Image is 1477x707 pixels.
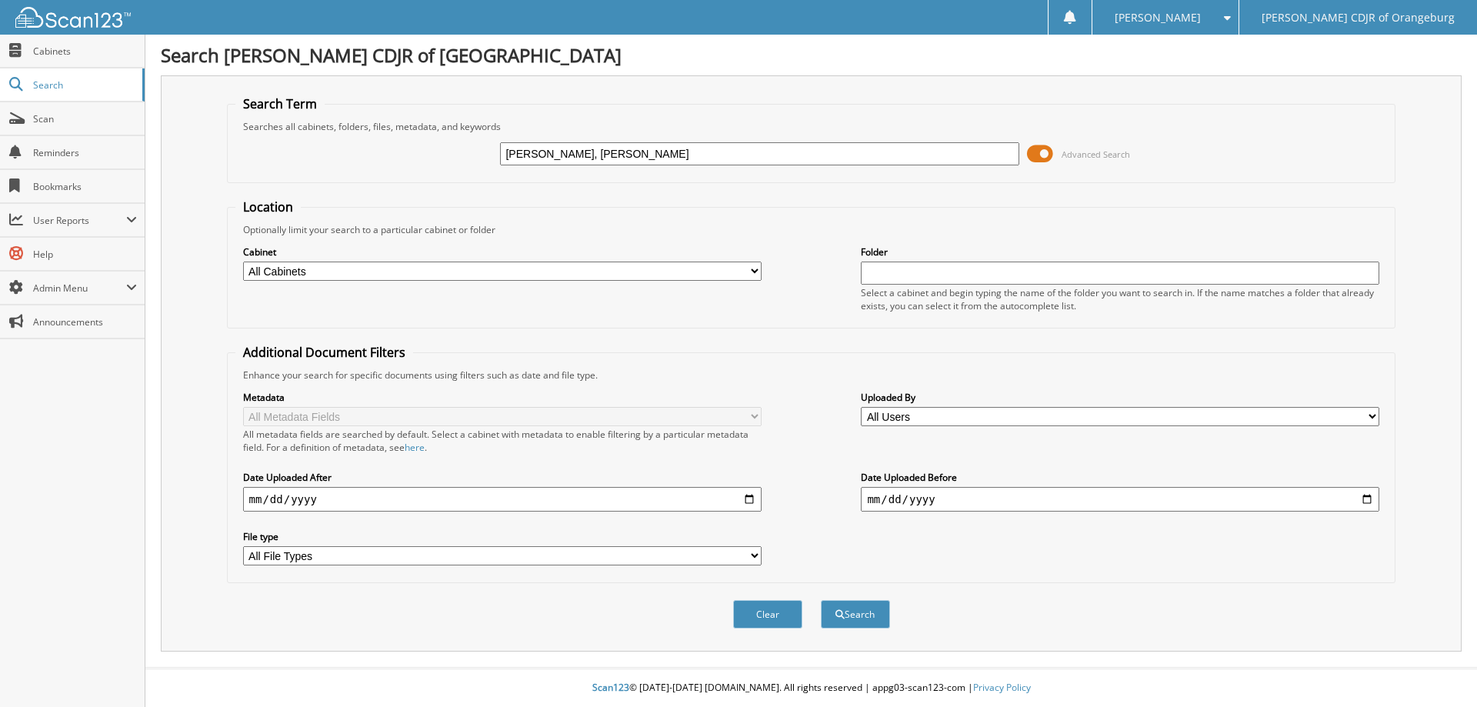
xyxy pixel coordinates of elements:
[405,441,425,454] a: here
[733,600,802,629] button: Clear
[1062,148,1130,160] span: Advanced Search
[33,282,126,295] span: Admin Menu
[145,669,1477,707] div: © [DATE]-[DATE] [DOMAIN_NAME]. All rights reserved | appg03-scan123-com |
[1262,13,1455,22] span: [PERSON_NAME] CDJR of Orangeburg
[973,681,1031,694] a: Privacy Policy
[235,198,301,215] legend: Location
[15,7,131,28] img: scan123-logo-white.svg
[33,45,137,58] span: Cabinets
[243,428,762,454] div: All metadata fields are searched by default. Select a cabinet with metadata to enable filtering b...
[243,487,762,512] input: start
[33,315,137,328] span: Announcements
[243,530,762,543] label: File type
[861,487,1379,512] input: end
[243,391,762,404] label: Metadata
[235,120,1388,133] div: Searches all cabinets, folders, files, metadata, and keywords
[861,391,1379,404] label: Uploaded By
[592,681,629,694] span: Scan123
[33,214,126,227] span: User Reports
[243,471,762,484] label: Date Uploaded After
[1115,13,1201,22] span: [PERSON_NAME]
[821,600,890,629] button: Search
[33,112,137,125] span: Scan
[33,78,135,92] span: Search
[235,95,325,112] legend: Search Term
[243,245,762,258] label: Cabinet
[861,286,1379,312] div: Select a cabinet and begin typing the name of the folder you want to search in. If the name match...
[861,245,1379,258] label: Folder
[33,248,137,261] span: Help
[235,344,413,361] legend: Additional Document Filters
[161,42,1462,68] h1: Search [PERSON_NAME] CDJR of [GEOGRAPHIC_DATA]
[235,369,1388,382] div: Enhance your search for specific documents using filters such as date and file type.
[235,223,1388,236] div: Optionally limit your search to a particular cabinet or folder
[861,471,1379,484] label: Date Uploaded Before
[33,180,137,193] span: Bookmarks
[33,146,137,159] span: Reminders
